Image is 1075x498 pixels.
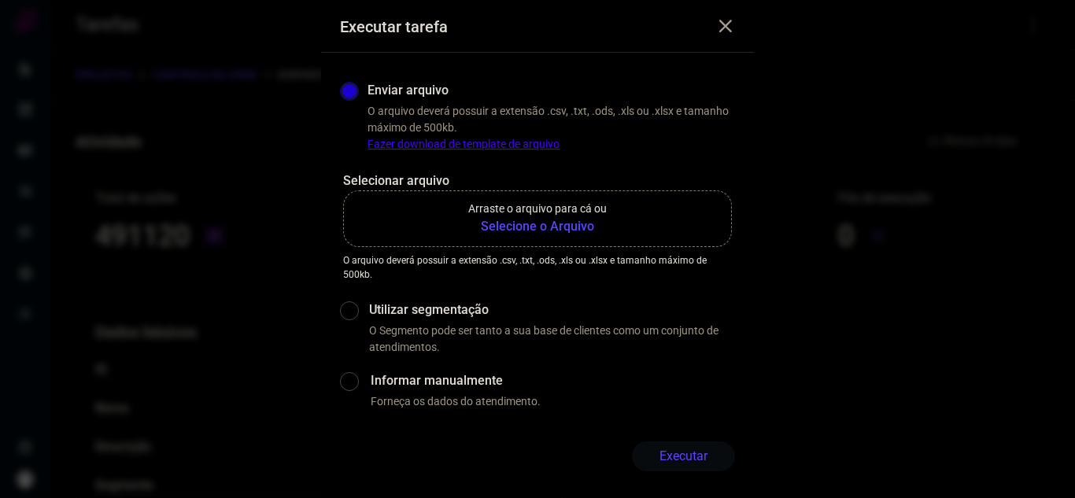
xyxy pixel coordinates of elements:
[343,253,732,282] p: O arquivo deverá possuir a extensão .csv, .txt, .ods, .xls ou .xlsx e tamanho máximo de 500kb.
[371,393,735,410] p: Forneça os dados do atendimento.
[369,301,735,319] label: Utilizar segmentação
[371,371,735,390] label: Informar manualmente
[368,138,560,150] a: Fazer download de template de arquivo
[368,103,735,153] p: O arquivo deverá possuir a extensão .csv, .txt, .ods, .xls ou .xlsx e tamanho máximo de 500kb.
[468,201,607,217] p: Arraste o arquivo para cá ou
[340,17,448,36] h3: Executar tarefa
[368,81,449,100] label: Enviar arquivo
[369,323,735,356] p: O Segmento pode ser tanto a sua base de clientes como um conjunto de atendimentos.
[343,172,732,190] p: Selecionar arquivo
[632,441,735,471] button: Executar
[468,217,607,236] b: Selecione o Arquivo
